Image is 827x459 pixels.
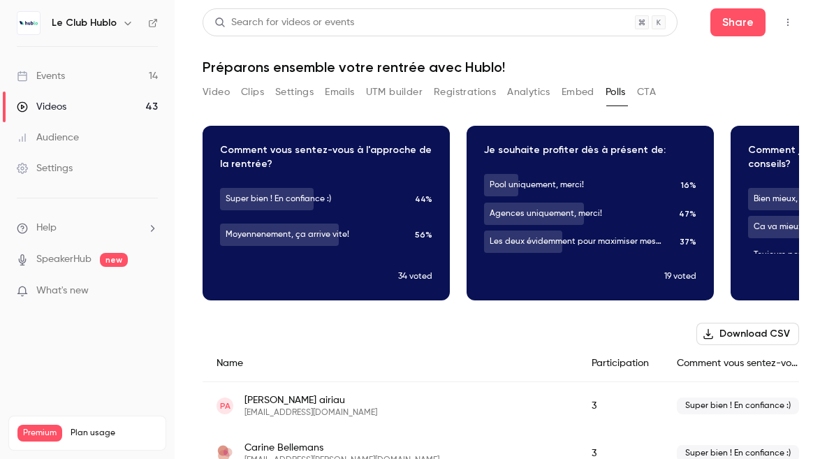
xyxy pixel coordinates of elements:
button: Registrations [434,81,496,103]
span: [EMAIL_ADDRESS][DOMAIN_NAME] [244,407,377,418]
img: Le Club Hublo [17,12,40,34]
div: Comment vous sentez-vous à l'approche de la rentrée? [663,345,817,382]
span: new [100,253,128,267]
div: Audience [17,131,79,145]
button: Download CSV [696,323,799,345]
div: 3 [578,382,663,430]
button: Analytics [507,81,550,103]
h6: Le Club Hublo [52,16,117,30]
div: Events [17,69,65,83]
span: Plan usage [71,428,157,439]
button: Settings [275,81,314,103]
div: Settings [17,161,73,175]
button: Polls [606,81,626,103]
button: UTM builder [366,81,423,103]
a: SpeakerHub [36,252,92,267]
span: Premium [17,425,62,442]
div: Participation [578,345,663,382]
button: Clips [241,81,264,103]
div: Name [203,345,578,382]
div: Search for videos or events [214,15,354,30]
button: Top Bar Actions [777,11,799,34]
span: Help [36,221,57,235]
span: pa [220,400,230,412]
span: Super bien ! En confiance :) [677,398,799,414]
span: What's new [36,284,89,298]
div: Videos [17,100,66,114]
h1: Préparons ensemble votre rentrée avec Hublo! [203,59,799,75]
li: help-dropdown-opener [17,221,158,235]
span: [PERSON_NAME] airiau [244,393,377,407]
button: Video [203,81,230,103]
span: Carine Bellemans [244,441,439,455]
button: Emails [325,81,354,103]
button: Embed [562,81,594,103]
iframe: Noticeable Trigger [141,285,158,298]
button: Share [710,8,766,36]
button: CTA [637,81,656,103]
